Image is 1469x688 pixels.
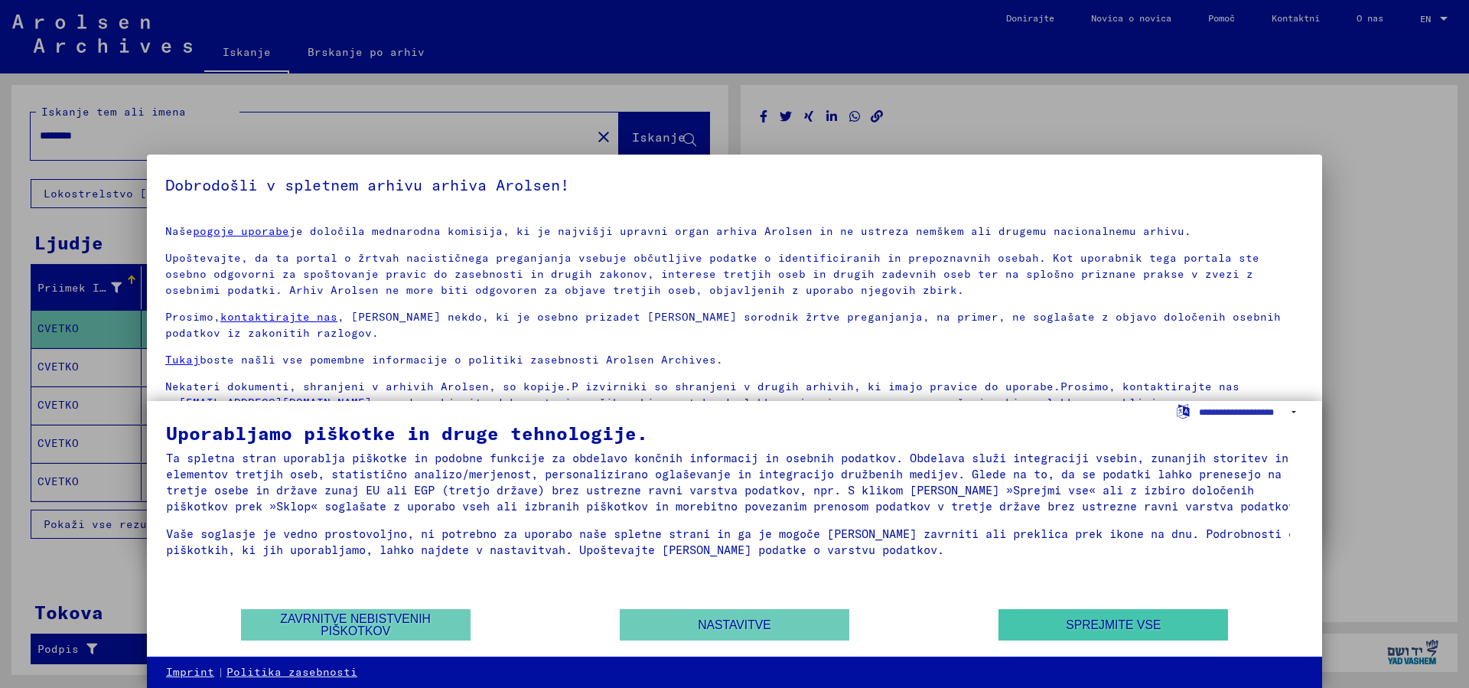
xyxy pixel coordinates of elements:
p: boste našli vse pomembne informacije o politiki zasebnosti Arolsen Archives. [165,352,1304,368]
a: Politika zasebnosti [226,665,357,680]
div: Vaše soglasje je vedno prostovoljno, ni potrebno za uporabo naše spletne strani in ga je mogoče [... [166,526,1303,558]
a: Imprint [166,665,214,680]
a: pogoje uporabe [193,224,289,238]
h5: Dobrodošli v spletnem arhivu arhiva Arolsen! [165,173,1304,197]
button: Zavrnitve nebistvenih piškotkov [241,609,471,641]
a: Tukaj [165,353,200,367]
p: Upoštevajte, da ta portal o žrtvah nacističnega preganjanja vsebuje občutljive podatke o identifi... [165,250,1304,298]
div: Ta spletna stran uporablja piškotke in podobne funkcije za obdelavo končnih informacij in osebnih... [166,450,1303,514]
button: Nastavitve [620,609,849,641]
a: kontaktirajte nas [220,310,337,324]
p: Naše je določila mednarodna komisija, ki je najvišji upravni organ arhiva Arolsen in ne ustreza n... [165,223,1304,240]
p: Prosimo, , [PERSON_NAME] nekdo, ki je osebno prizadet [PERSON_NAME] sorodnik žrtve preganjanja, n... [165,309,1304,341]
p: Nekateri dokumenti, shranjeni v arhivih Arolsen, so kopije.P izvirniki so shranjeni v drugih arhi... [165,379,1304,411]
a: [EMAIL_ADDRESS][DOMAIN_NAME] [179,396,372,409]
div: Uporabljamo piškotke in druge tehnologije. [166,424,1303,442]
button: Sprejmite vse [998,609,1228,641]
